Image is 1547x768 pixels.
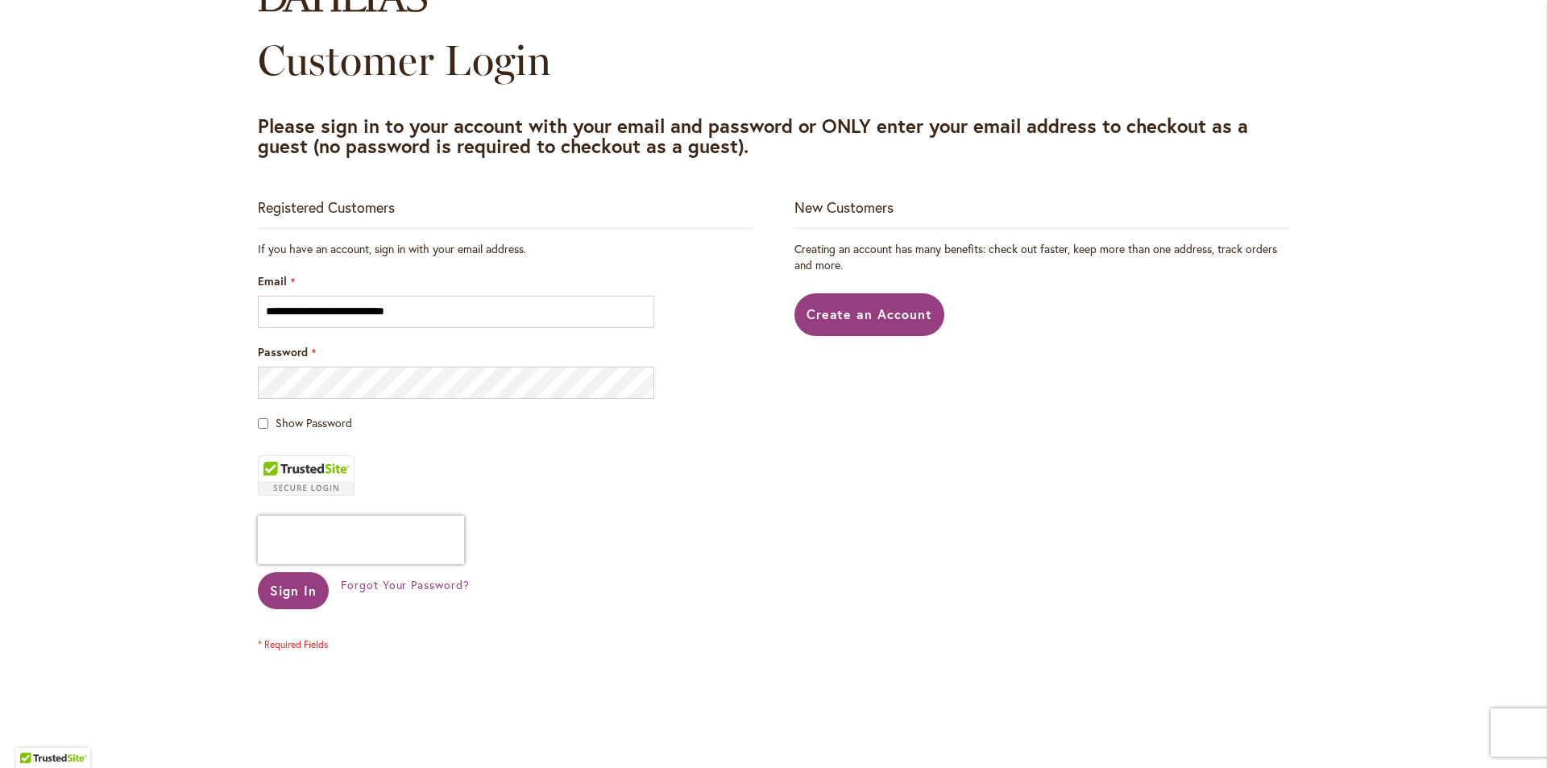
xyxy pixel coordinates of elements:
[258,344,308,359] span: Password
[258,197,395,217] strong: Registered Customers
[270,582,317,599] span: Sign In
[258,273,287,289] span: Email
[12,711,57,756] iframe: Launch Accessibility Center
[341,577,470,593] a: Forgot Your Password?
[341,577,470,592] span: Forgot Your Password?
[794,293,945,336] a: Create an Account
[794,241,1289,273] p: Creating an account has many benefits: check out faster, keep more than one address, track orders...
[258,35,551,85] span: Customer Login
[276,415,352,430] span: Show Password
[258,113,1248,159] strong: Please sign in to your account with your email and password or ONLY enter your email address to c...
[258,241,753,257] div: If you have an account, sign in with your email address.
[794,197,894,217] strong: New Customers
[807,305,933,322] span: Create an Account
[258,572,329,609] button: Sign In
[258,516,464,564] iframe: reCAPTCHA
[258,455,355,496] div: TrustedSite Certified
